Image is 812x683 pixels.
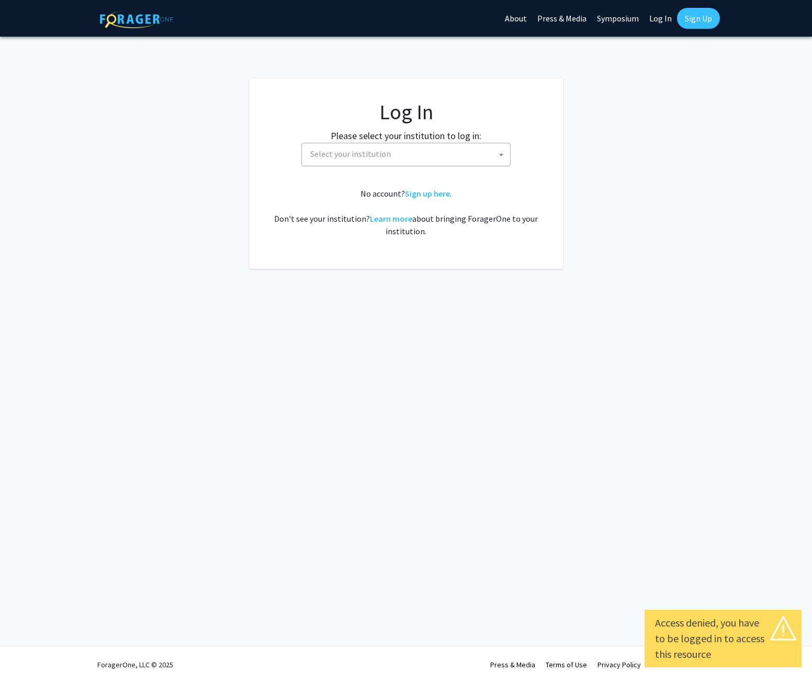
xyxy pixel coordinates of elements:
div: Access denied, you have to be logged in to access this resource [655,615,791,662]
a: Terms of Use [546,660,587,669]
span: Select your institution [306,143,510,165]
a: Sign up here [405,188,450,199]
div: No account? . Don't see your institution? about bringing ForagerOne to your institution. [270,187,542,237]
img: ForagerOne Logo [100,10,173,28]
a: Press & Media [490,660,535,669]
div: ForagerOne, LLC © 2025 [97,646,173,683]
a: Privacy Policy [597,660,641,669]
span: Select your institution [310,149,391,159]
span: Select your institution [301,143,511,166]
a: Learn more about bringing ForagerOne to your institution [370,213,412,224]
a: Sign Up [677,8,720,29]
label: Please select your institution to log in: [331,129,481,143]
h1: Log In [270,99,542,124]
